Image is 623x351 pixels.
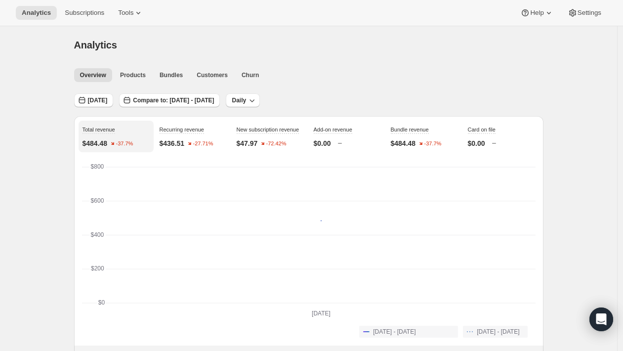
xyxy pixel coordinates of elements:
text: $600 [90,197,104,204]
div: Open Intercom Messenger [589,307,613,331]
p: $436.51 [160,138,185,148]
span: Customers [197,71,228,79]
span: [DATE] - [DATE] [373,328,415,336]
button: [DATE] - [DATE] [463,326,527,338]
span: Compare to: [DATE] - [DATE] [133,96,214,104]
span: Products [120,71,146,79]
button: Daily [226,93,260,107]
text: $800 [90,163,104,170]
span: Recurring revenue [160,127,205,132]
p: $484.48 [83,138,108,148]
span: Analytics [74,40,117,50]
text: $200 [91,265,104,272]
span: Card on file [468,127,496,132]
span: Bundles [160,71,183,79]
button: Subscriptions [59,6,110,20]
text: $400 [90,231,104,238]
span: Tools [118,9,133,17]
button: Analytics [16,6,57,20]
text: -72.42% [266,141,287,147]
text: $0 [98,299,105,306]
text: -37.7% [116,141,133,147]
p: $47.97 [237,138,258,148]
text: -37.7% [424,141,442,147]
button: Help [514,6,559,20]
span: Add-on revenue [314,127,352,132]
button: Tools [112,6,149,20]
span: [DATE] [88,96,108,104]
button: Settings [562,6,607,20]
button: [DATE] - [DATE] [359,326,458,338]
span: Settings [578,9,601,17]
span: New subscription revenue [237,127,299,132]
span: Analytics [22,9,51,17]
span: [DATE] - [DATE] [477,328,519,336]
span: Bundle revenue [391,127,429,132]
text: -27.71% [193,141,213,147]
span: Subscriptions [65,9,104,17]
p: $484.48 [391,138,416,148]
p: $0.00 [314,138,331,148]
span: Overview [80,71,106,79]
span: Daily [232,96,246,104]
text: [DATE] [312,310,331,317]
span: Churn [242,71,259,79]
button: [DATE] [74,93,114,107]
p: $0.00 [468,138,485,148]
button: Compare to: [DATE] - [DATE] [119,93,220,107]
span: Help [530,9,543,17]
span: Total revenue [83,127,115,132]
